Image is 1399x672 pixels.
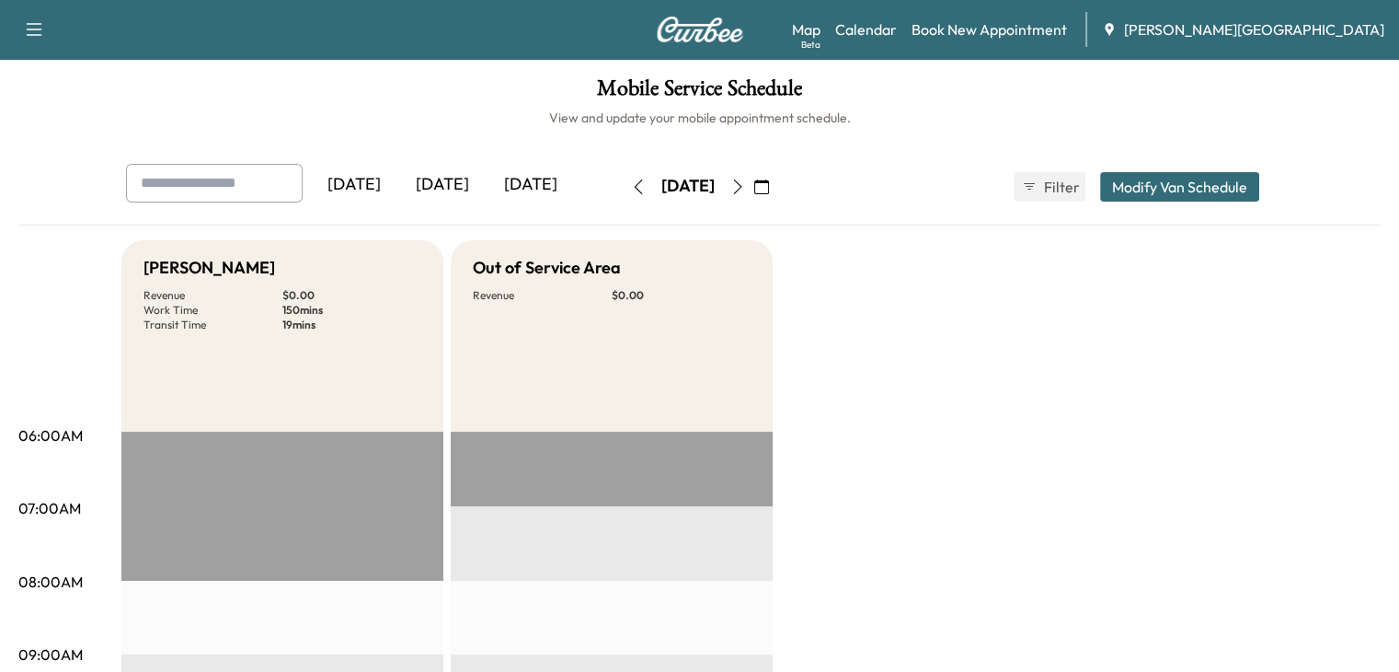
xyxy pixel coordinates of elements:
[801,38,820,52] div: Beta
[18,643,83,666] p: 09:00AM
[1124,18,1384,41] span: [PERSON_NAME][GEOGRAPHIC_DATA]
[143,288,282,303] p: Revenue
[912,18,1067,41] a: Book New Appointment
[143,303,282,318] p: Work Time
[143,318,282,332] p: Transit Time
[473,255,621,281] h5: Out of Service Area
[661,175,715,198] div: [DATE]
[18,77,1381,109] h1: Mobile Service Schedule
[398,164,487,206] div: [DATE]
[1044,176,1077,198] span: Filter
[792,18,820,41] a: MapBeta
[18,571,83,593] p: 08:00AM
[612,288,751,303] p: $ 0.00
[282,318,421,332] p: 19 mins
[656,17,744,42] img: Curbee Logo
[310,164,398,206] div: [DATE]
[1014,172,1085,202] button: Filter
[18,109,1381,127] h6: View and update your mobile appointment schedule.
[18,497,81,519] p: 07:00AM
[473,288,612,303] p: Revenue
[282,303,421,318] p: 150 mins
[487,164,575,206] div: [DATE]
[143,255,275,281] h5: [PERSON_NAME]
[282,288,421,303] p: $ 0.00
[835,18,897,41] a: Calendar
[1100,172,1259,202] button: Modify Van Schedule
[18,424,83,446] p: 06:00AM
